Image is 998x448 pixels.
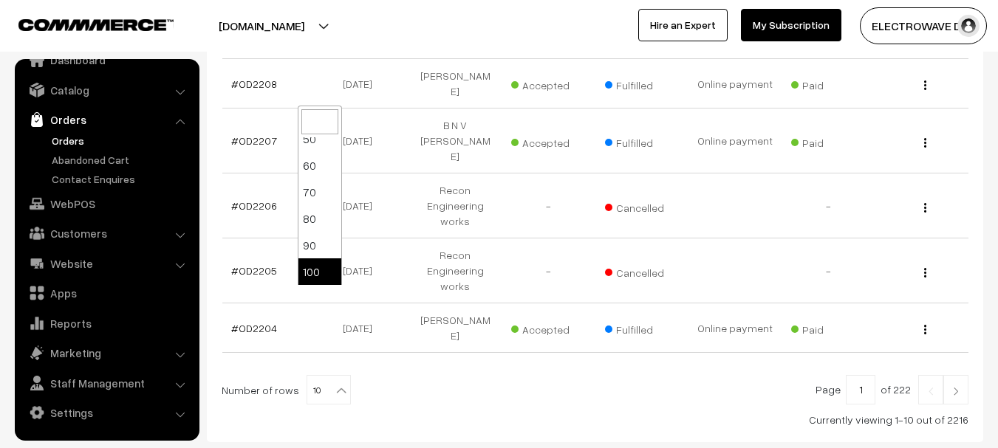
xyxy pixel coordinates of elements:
img: Menu [924,80,926,90]
img: Menu [924,203,926,213]
img: Menu [924,138,926,148]
td: Online payment [688,303,782,353]
li: 100 [298,258,341,285]
a: Reports [18,310,194,337]
span: Page [816,383,841,396]
span: Accepted [511,131,585,151]
span: 10 [307,375,351,404]
a: #OD2204 [231,322,277,334]
li: 70 [298,179,341,205]
td: [DATE] [315,238,409,303]
td: Online payment [688,108,782,173]
a: #OD2206 [231,199,277,212]
a: WebPOS [18,190,194,217]
a: Website [18,250,194,277]
img: Left [924,387,937,396]
img: Right [949,387,963,396]
td: Online payment [688,59,782,108]
td: B N V [PERSON_NAME] [409,108,502,173]
button: ELECTROWAVE DE… [860,7,987,44]
a: #OD2208 [231,77,277,90]
td: - [782,173,875,238]
li: 90 [298,232,341,258]
td: [PERSON_NAME] [409,59,502,108]
a: Marketing [18,340,194,366]
td: [PERSON_NAME] [409,303,502,353]
td: [DATE] [315,173,409,238]
img: Menu [924,325,926,334]
span: Cancelled [605,196,679,216]
a: My Subscription [741,9,841,41]
a: Catalog [18,77,194,103]
span: 10 [307,376,350,405]
td: - [782,238,875,303]
td: [DATE] [315,303,409,353]
img: user [957,15,980,37]
span: Fulfilled [605,74,679,93]
td: [DATE] [315,108,409,173]
a: Customers [18,220,194,247]
a: Settings [18,399,194,426]
a: Staff Management [18,370,194,396]
img: Menu [924,268,926,278]
img: COMMMERCE [18,19,174,30]
td: Recon Engineering works [409,173,502,238]
span: Fulfilled [605,318,679,337]
td: Recon Engineering works [409,238,502,303]
a: #OD2205 [231,264,277,277]
a: COMMMERCE [18,15,148,32]
span: Cancelled [605,261,679,280]
span: Accepted [511,318,585,337]
a: Abandoned Cart [48,152,194,168]
span: Paid [791,74,865,93]
li: 60 [298,152,341,179]
a: Contact Enquires [48,171,194,187]
td: - [502,238,595,303]
a: Orders [18,106,194,133]
a: Apps [18,280,194,306]
a: Dashboard [18,46,194,73]
a: Orders [48,133,194,148]
li: 50 [298,125,341,152]
button: [DOMAIN_NAME] [167,7,356,44]
td: [DATE] [315,59,409,108]
span: of 222 [881,383,911,396]
li: 80 [298,205,341,232]
span: Paid [791,131,865,151]
span: Accepted [511,74,585,93]
td: - [502,173,595,238]
div: Currently viewing 1-10 out of 2216 [222,412,968,427]
span: Number of rows [222,382,299,398]
a: Hire an Expert [638,9,728,41]
span: Fulfilled [605,131,679,151]
span: Paid [791,318,865,337]
a: #OD2207 [231,134,277,147]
